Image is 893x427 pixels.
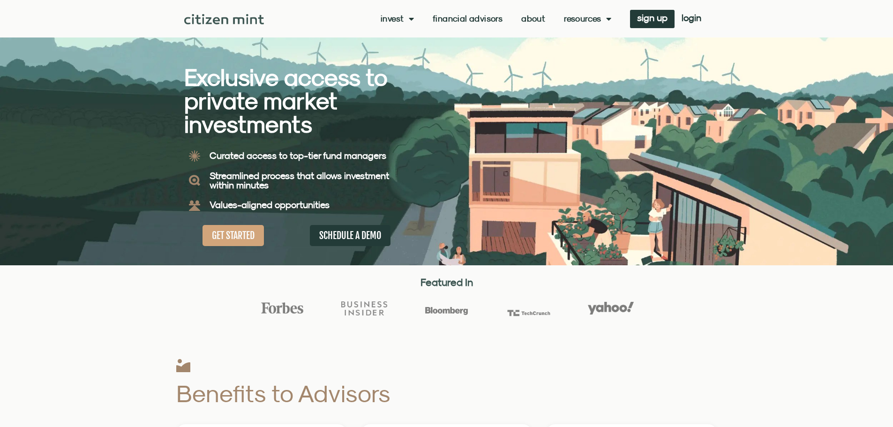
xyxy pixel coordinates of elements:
[319,230,381,241] span: SCHEDULE A DEMO
[637,15,668,21] span: sign up
[184,66,414,136] h2: Exclusive access to private market investments
[682,15,701,21] span: login
[212,230,255,241] span: GET STARTED
[210,150,386,161] b: Curated access to top-tier fund managers
[203,225,264,246] a: GET STARTED
[521,14,545,23] a: About
[176,382,530,405] h2: Benefits to Advisors
[564,14,611,23] a: Resources
[675,10,708,28] a: login
[381,14,414,23] a: Invest
[310,225,390,246] a: SCHEDULE A DEMO
[184,14,264,24] img: Citizen Mint
[433,14,503,23] a: Financial Advisors
[630,10,675,28] a: sign up
[381,14,611,23] nav: Menu
[420,276,473,288] strong: Featured In
[210,170,389,190] b: Streamlined process that allows investment within minutes
[210,199,330,210] b: Values-aligned opportunities
[259,302,305,314] img: Forbes Logo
